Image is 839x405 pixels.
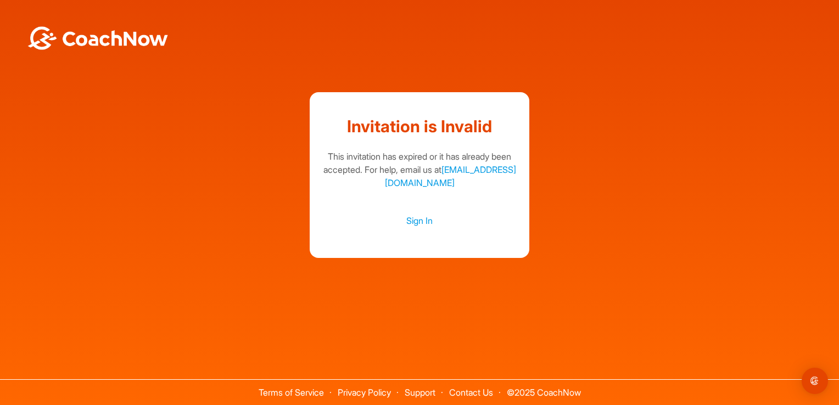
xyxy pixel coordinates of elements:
[501,380,586,397] span: © 2025 CoachNow
[338,387,391,398] a: Privacy Policy
[259,387,324,398] a: Terms of Service
[385,164,516,188] a: [EMAIL_ADDRESS][DOMAIN_NAME]
[449,387,493,398] a: Contact Us
[321,213,518,228] a: Sign In
[321,114,518,139] h1: Invitation is Invalid
[802,368,828,394] div: Open Intercom Messenger
[26,26,169,50] img: BwLJSsUCoWCh5upNqxVrqldRgqLPVwmV24tXu5FoVAoFEpwwqQ3VIfuoInZCoVCoTD4vwADAC3ZFMkVEQFDAAAAAElFTkSuQmCC
[321,150,518,189] div: This invitation has expired or it has already been accepted. For help, email us at
[405,387,435,398] a: Support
